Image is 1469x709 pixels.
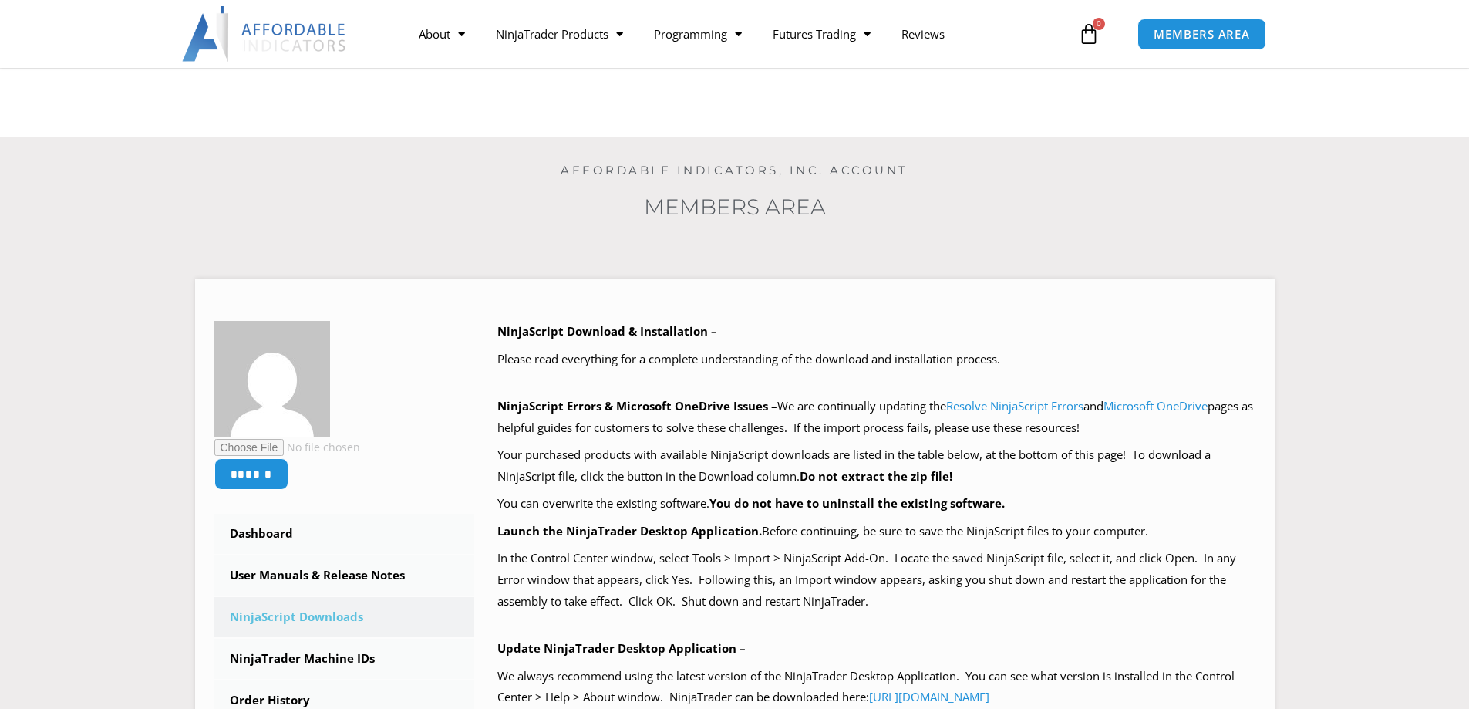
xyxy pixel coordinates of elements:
[886,16,960,52] a: Reviews
[497,521,1255,542] p: Before continuing, be sure to save the NinjaScript files to your computer.
[709,495,1005,511] b: You do not have to uninstall the existing software.
[561,163,908,177] a: Affordable Indicators, Inc. Account
[214,514,475,554] a: Dashboard
[497,548,1255,613] p: In the Control Center window, select Tools > Import > NinjaScript Add-On. Locate the saved NinjaS...
[497,349,1255,370] p: Please read everything for a complete understanding of the download and installation process.
[869,689,989,704] a: [URL][DOMAIN_NAME]
[644,194,826,220] a: Members Area
[214,639,475,679] a: NinjaTrader Machine IDs
[497,444,1255,488] p: Your purchased products with available NinjaScript downloads are listed in the table below, at th...
[480,16,638,52] a: NinjaTrader Products
[497,523,762,539] b: Launch the NinjaTrader Desktop Application.
[497,398,777,414] b: NinjaScript Errors & Microsoft OneDrive Issues –
[497,666,1255,709] p: We always recommend using the latest version of the NinjaTrader Desktop Application. You can see ...
[800,468,952,484] b: Do not extract the zip file!
[182,6,348,62] img: LogoAI | Affordable Indicators – NinjaTrader
[214,555,475,596] a: User Manuals & Release Notes
[497,640,746,656] b: Update NinjaTrader Desktop Application –
[638,16,757,52] a: Programming
[757,16,886,52] a: Futures Trading
[214,597,475,637] a: NinjaScript Downloads
[1093,18,1105,30] span: 0
[1137,19,1266,50] a: MEMBERS AREA
[497,493,1255,515] p: You can overwrite the existing software.
[214,321,330,437] img: d46058b0fe5ccee15df350daa1b0dfc3d6b46389c76e6ec28e0c71eb6b8d5992
[497,323,717,339] b: NinjaScript Download & Installation –
[1103,398,1208,414] a: Microsoft OneDrive
[1055,12,1123,56] a: 0
[946,398,1083,414] a: Resolve NinjaScript Errors
[403,16,480,52] a: About
[497,396,1255,439] p: We are continually updating the and pages as helpful guides for customers to solve these challeng...
[403,16,1074,52] nav: Menu
[1154,29,1250,40] span: MEMBERS AREA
